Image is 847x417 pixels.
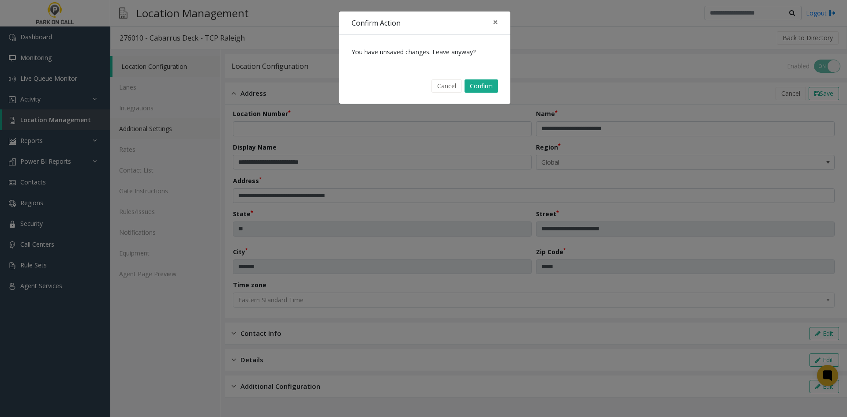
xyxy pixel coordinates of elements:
button: Confirm [465,79,498,93]
h4: Confirm Action [352,18,401,28]
span: × [493,16,498,28]
div: You have unsaved changes. Leave anyway? [339,35,510,69]
button: Cancel [431,79,462,93]
button: Close [487,11,504,33]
